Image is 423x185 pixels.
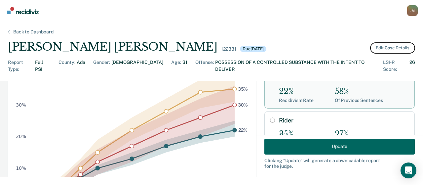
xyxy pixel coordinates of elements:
[240,46,266,52] div: Due [DATE]
[238,127,248,133] text: 22%
[182,59,187,73] div: 31
[238,86,248,133] g: text
[5,29,61,35] div: Back to Dashboard
[35,59,50,73] div: Full PSI
[409,59,415,73] div: 26
[238,102,248,108] text: 30%
[383,59,408,73] div: LSI-R Score :
[93,59,110,73] div: Gender :
[238,86,248,92] text: 35%
[279,117,409,124] label: Rider
[407,5,418,16] button: Profile dropdown button
[279,87,314,96] div: 22%
[279,129,314,139] div: 35%
[401,162,416,178] div: Open Intercom Messenger
[335,98,383,103] div: Of Previous Sentences
[16,165,26,171] text: 10%
[370,42,415,54] button: Edit Case Details
[77,59,85,73] div: Ada
[8,59,34,73] div: Report Type :
[264,138,415,154] button: Update
[16,102,26,108] text: 30%
[171,59,181,73] div: Age :
[195,59,214,73] div: Offense :
[335,129,383,139] div: 27%
[221,46,236,52] div: 122331
[407,5,418,16] div: J M
[264,158,415,169] div: Clicking " Update " will generate a downloadable report for the judge.
[215,59,375,73] div: POSSESSION OF A CONTROLLED SUBSTANCE WITH THE INTENT TO DELIVER
[8,40,217,54] div: [PERSON_NAME] [PERSON_NAME]
[7,7,39,14] img: Recidiviz
[335,87,383,96] div: 58%
[16,134,26,139] text: 20%
[111,59,163,73] div: [DEMOGRAPHIC_DATA]
[279,98,314,103] div: Recidivism Rate
[58,59,75,73] div: County :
